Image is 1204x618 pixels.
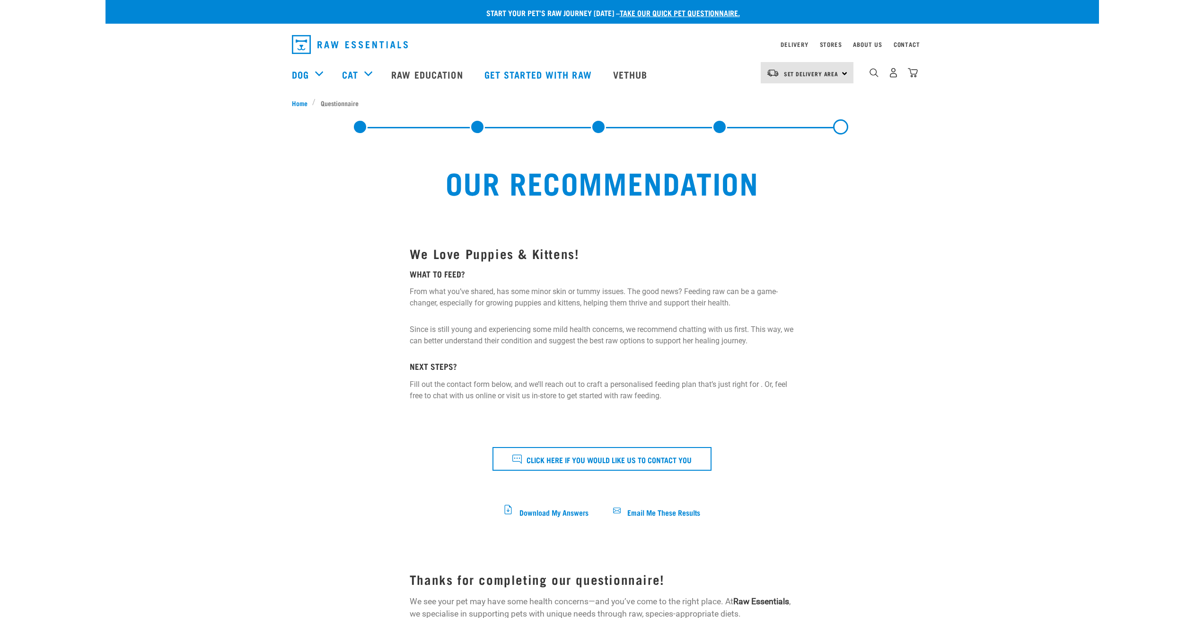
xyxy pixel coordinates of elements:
a: Dog [292,67,309,81]
img: home-icon@2x.png [908,68,918,78]
a: Contact [894,43,920,46]
a: Home [292,98,313,108]
img: user.png [888,68,898,78]
img: van-moving.png [766,69,779,77]
strong: Raw Essentials [733,597,789,606]
span: Home [292,98,308,108]
span: Download My Answers [519,509,589,514]
a: Get started with Raw [475,55,604,93]
a: Cat [342,67,358,81]
p: Fill out the contact form below, and we’ll reach out to craft a personalised feeding plan that’s ... [410,379,794,402]
p: From what you’ve shared, has some minor skin or tummy issues. The good news? Feeding raw can be a... [410,286,794,309]
a: Raw Education [382,55,475,93]
nav: breadcrumbs [292,98,913,108]
a: Download My Answers [503,510,590,514]
h2: Our Recommendation [311,165,894,199]
img: Raw Essentials Logo [292,35,408,54]
a: Delivery [781,43,808,46]
p: Start your pet’s raw journey [DATE] – [113,7,1106,18]
span: Email Me These Results [627,509,700,514]
a: About Us [853,43,882,46]
button: Click here if you would like us to contact you [492,447,712,471]
span: Click here if you would like us to contact you [527,453,692,466]
a: Stores [820,43,842,46]
h3: Thanks for completing our questionnaire! [410,572,794,587]
strong: WHAT TO FEED? [410,271,465,276]
a: Vethub [604,55,659,93]
nav: dropdown navigation [105,55,1099,93]
a: take our quick pet questionnaire. [620,10,740,15]
img: home-icon-1@2x.png [870,68,879,77]
strong: We Love Puppies & Kittens! [410,250,580,257]
h5: NEXT STEPS? [410,362,794,371]
p: Since is still young and experiencing some mild health concerns, we recommend chatting with us fi... [410,324,794,347]
nav: dropdown navigation [284,31,920,58]
span: Set Delivery Area [784,72,839,75]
